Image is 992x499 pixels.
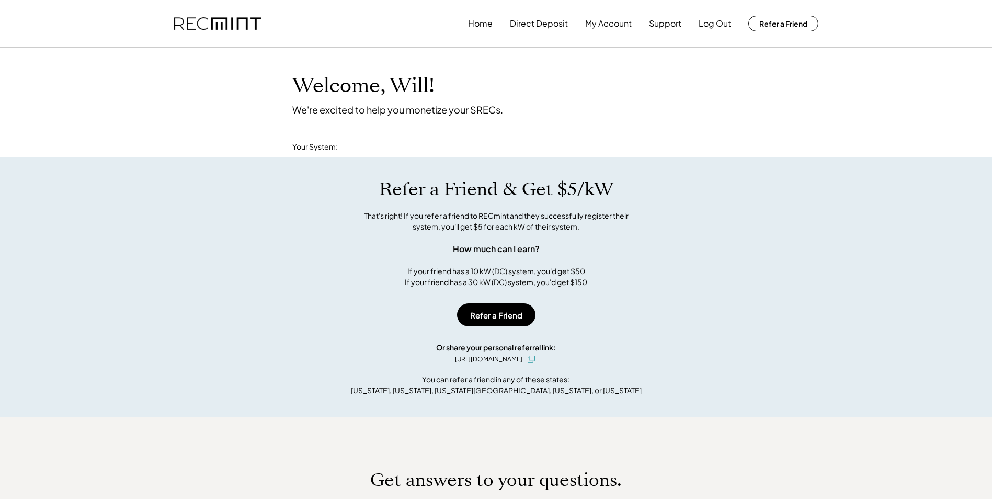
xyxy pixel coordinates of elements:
button: Home [468,13,493,34]
button: Refer a Friend [748,16,818,31]
div: You can refer a friend in any of these states: [US_STATE], [US_STATE], [US_STATE][GEOGRAPHIC_DATA... [351,374,642,396]
button: Refer a Friend [457,303,535,326]
img: recmint-logotype%403x.png [174,17,261,30]
button: Support [649,13,681,34]
button: Log Out [699,13,731,34]
h1: Welcome, Will! [292,74,435,98]
button: click to copy [525,353,538,366]
div: Your System: [292,142,338,152]
div: How much can I earn? [453,243,540,255]
div: Or share your personal referral link: [436,342,556,353]
button: Direct Deposit [510,13,568,34]
h1: Refer a Friend & Get $5/kW [379,178,613,200]
h1: Get answers to your questions. [370,469,622,491]
div: If your friend has a 10 kW (DC) system, you'd get $50 If your friend has a 30 kW (DC) system, you... [405,266,587,288]
div: That's right! If you refer a friend to RECmint and they successfully register their system, you'l... [352,210,640,232]
div: [URL][DOMAIN_NAME] [455,355,522,364]
div: We're excited to help you monetize your SRECs. [292,104,503,116]
button: My Account [585,13,632,34]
